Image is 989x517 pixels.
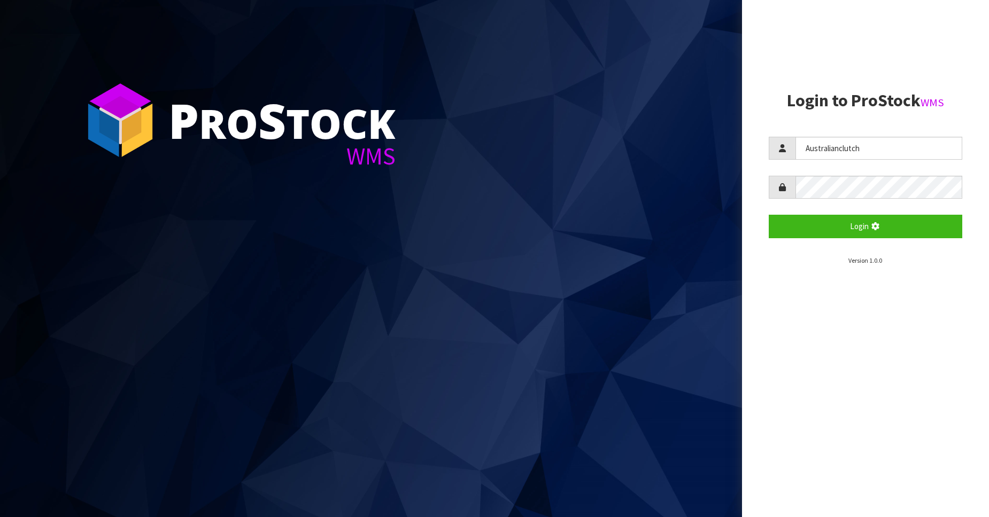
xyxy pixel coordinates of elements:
[258,88,286,153] span: S
[168,144,396,168] div: WMS
[168,88,199,153] span: P
[80,80,160,160] img: ProStock Cube
[769,215,963,238] button: Login
[769,91,963,110] h2: Login to ProStock
[168,96,396,144] div: ro tock
[921,96,944,109] small: WMS
[848,256,882,264] small: Version 1.0.0
[795,137,963,160] input: Username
